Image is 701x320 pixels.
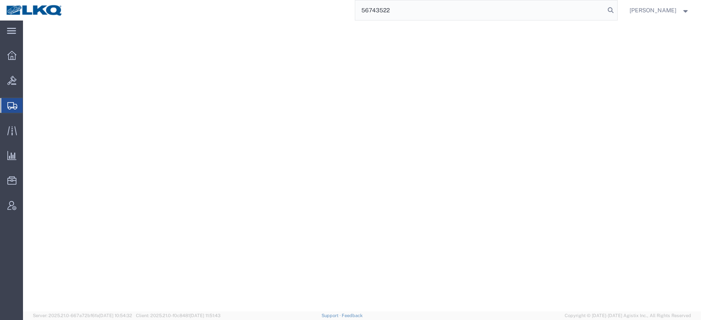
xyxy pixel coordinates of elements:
[99,313,132,318] span: [DATE] 10:54:32
[190,313,221,318] span: [DATE] 11:51:43
[630,6,676,15] span: Matt Harvey
[565,312,691,319] span: Copyright © [DATE]-[DATE] Agistix Inc., All Rights Reserved
[355,0,605,20] input: Search for shipment number, reference number
[322,313,342,318] a: Support
[342,313,363,318] a: Feedback
[136,313,221,318] span: Client: 2025.21.0-f0c8481
[6,4,63,16] img: logo
[629,5,690,15] button: [PERSON_NAME]
[23,21,701,311] iframe: FS Legacy Container
[33,313,132,318] span: Server: 2025.21.0-667a72bf6fa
